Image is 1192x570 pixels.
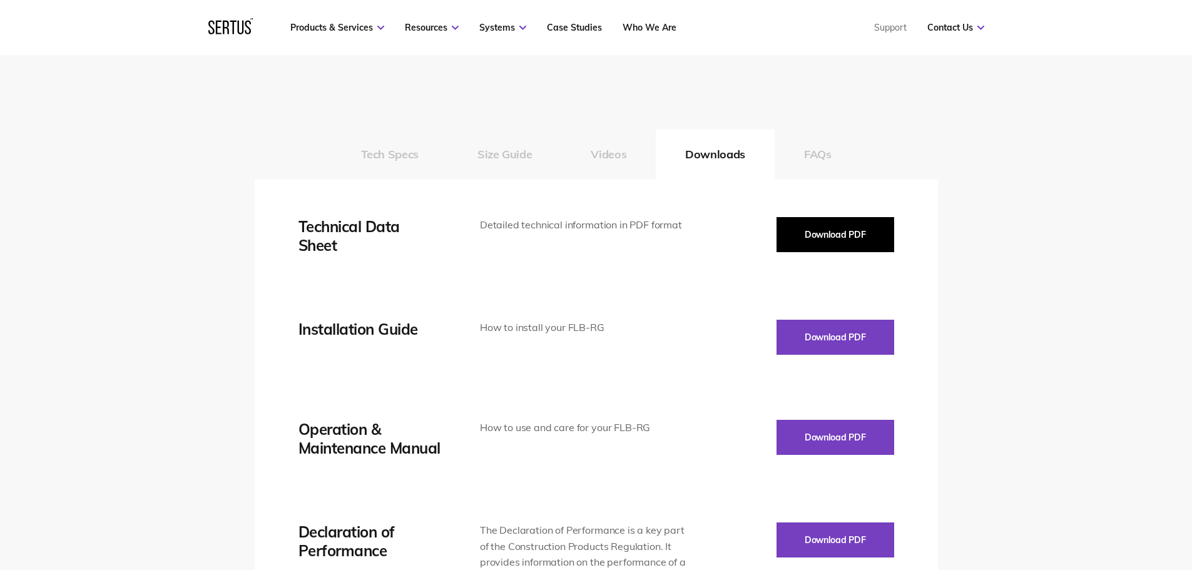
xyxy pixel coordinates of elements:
[547,22,602,33] a: Case Studies
[777,217,894,252] button: Download PDF
[332,130,448,180] button: Tech Specs
[298,420,442,457] div: Operation & Maintenance Manual
[480,420,687,436] div: How to use and care for your FLB-RG
[480,217,687,233] div: Detailed technical information in PDF format
[927,22,984,33] a: Contact Us
[448,130,561,180] button: Size Guide
[777,420,894,455] button: Download PDF
[479,22,526,33] a: Systems
[775,130,861,180] button: FAQs
[298,320,442,338] div: Installation Guide
[623,22,676,33] a: Who We Are
[777,320,894,355] button: Download PDF
[298,217,442,255] div: Technical Data Sheet
[298,522,442,560] div: Declaration of Performance
[967,425,1192,570] iframe: Chat Widget
[290,22,384,33] a: Products & Services
[480,320,687,336] div: How to install your FLB-RG
[405,22,459,33] a: Resources
[561,130,656,180] button: Videos
[874,22,907,33] a: Support
[777,522,894,557] button: Download PDF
